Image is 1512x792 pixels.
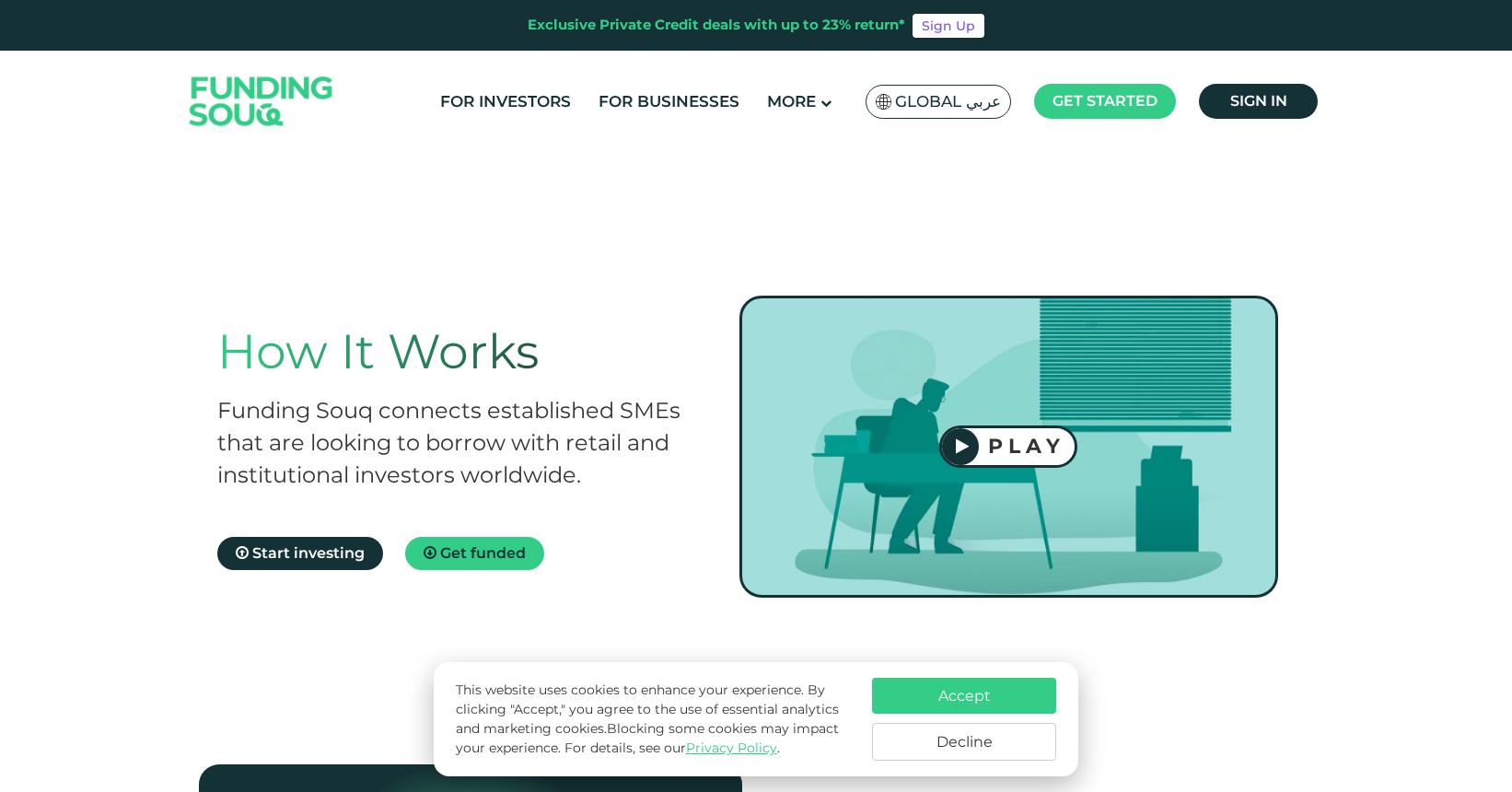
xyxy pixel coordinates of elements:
a: Privacy Policy [686,740,777,756]
span: Get funded [440,544,526,562]
span: For details, see our . [564,740,780,756]
img: Logo [171,55,352,148]
p: This website uses cookies to enhance your experience. By clicking "Accept," you agree to the use ... [456,681,854,758]
div: Exclusive Private Credit deals with up to 23% return* [528,15,905,36]
div: PLAY [979,434,1075,459]
span: Global عربي [895,91,1001,112]
span: Sign in [1230,92,1287,110]
a: Get funded [405,537,544,570]
button: Accept [872,678,1056,714]
span: Get started [1053,92,1157,110]
a: For Businesses [594,87,744,117]
a: Start investing [217,537,383,570]
a: Sign Up [913,14,984,38]
button: PLAY [939,425,1077,468]
span: Blocking some cookies may impact your experience. [456,720,839,756]
a: Sign in [1199,84,1318,119]
span: Start investing [252,544,365,562]
img: SA Flag [876,94,892,110]
h2: Funding Souq connects established SMEs that are looking to borrow with retail and institutional i... [217,394,703,491]
button: Decline [872,723,1056,761]
a: For Investors [436,87,576,117]
span: More [767,92,816,111]
h1: How It Works [217,323,703,380]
